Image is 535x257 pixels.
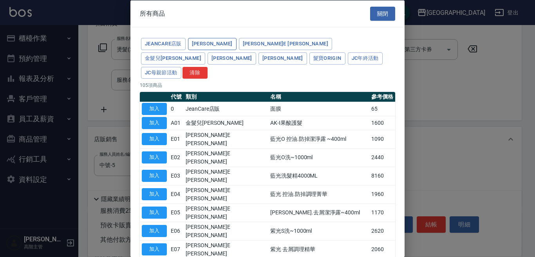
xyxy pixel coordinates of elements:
[369,167,395,185] td: 8160
[169,148,184,167] td: E02
[208,52,256,64] button: [PERSON_NAME]
[369,130,395,148] td: 1090
[258,52,307,64] button: [PERSON_NAME]
[142,117,167,129] button: 加入
[169,185,184,203] td: E04
[184,92,268,102] th: 類別
[184,203,268,222] td: [PERSON_NAME]E [PERSON_NAME]
[142,133,167,145] button: 加入
[268,102,369,116] td: 面膜
[309,52,345,64] button: 髮寶Origin
[268,222,369,240] td: 紫光S洗~1000ml
[184,185,268,203] td: [PERSON_NAME]E [PERSON_NAME]
[239,38,332,50] button: [PERSON_NAME]E [PERSON_NAME]
[369,148,395,167] td: 2440
[169,167,184,185] td: E03
[184,148,268,167] td: [PERSON_NAME]E [PERSON_NAME]
[369,116,395,130] td: 1600
[184,167,268,185] td: [PERSON_NAME]E [PERSON_NAME]
[140,9,165,17] span: 所有商品
[142,103,167,115] button: 加入
[169,116,184,130] td: A01
[142,151,167,164] button: 加入
[169,102,184,116] td: 0
[169,222,184,240] td: E06
[141,66,181,79] button: JC母親節活動
[268,167,369,185] td: 藍光洗髮精4000ML
[169,130,184,148] td: E01
[142,170,167,182] button: 加入
[268,130,369,148] td: 藍光O 控油.防掉潔淨露 ~400ml
[268,92,369,102] th: 名稱
[369,102,395,116] td: 65
[142,207,167,219] button: 加入
[184,222,268,240] td: [PERSON_NAME]E [PERSON_NAME]
[142,225,167,237] button: 加入
[183,66,208,79] button: 清除
[348,52,383,64] button: JC年終活動
[268,116,369,130] td: AK-I果酸護髮
[184,116,268,130] td: 金髮兒[PERSON_NAME]
[268,185,369,203] td: 藍光 控油.防掉調理菁華
[369,203,395,222] td: 1170
[369,185,395,203] td: 1960
[184,102,268,116] td: JeanCare店販
[142,243,167,255] button: 加入
[369,222,395,240] td: 2620
[140,82,395,89] p: 105 項商品
[268,148,369,167] td: 藍光O洗~1000ml
[268,203,369,222] td: [PERSON_NAME].去屑潔淨露~400ml
[188,38,237,50] button: [PERSON_NAME]
[169,203,184,222] td: E05
[141,52,205,64] button: 金髮兒[PERSON_NAME]
[169,92,184,102] th: 代號
[370,6,395,21] button: 關閉
[141,38,186,50] button: JeanCare店販
[369,92,395,102] th: 參考價格
[184,130,268,148] td: [PERSON_NAME]E [PERSON_NAME]
[142,188,167,200] button: 加入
